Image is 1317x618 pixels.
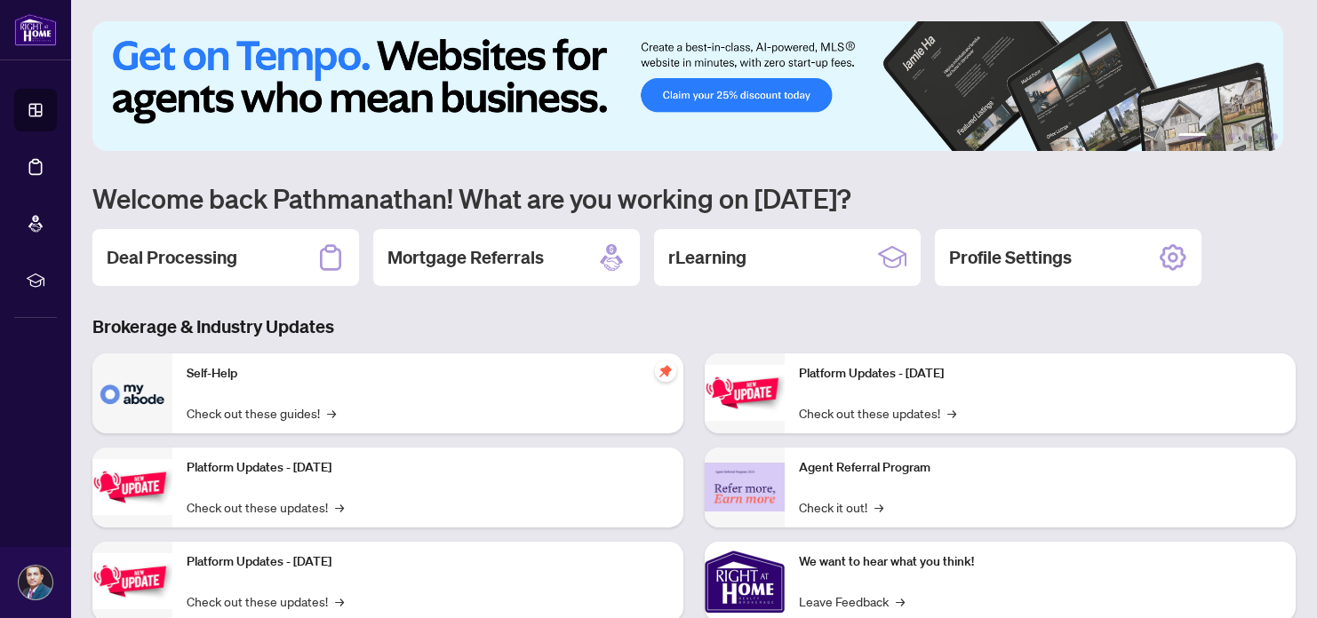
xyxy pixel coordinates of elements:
h2: Mortgage Referrals [387,245,544,270]
p: Agent Referral Program [799,458,1281,478]
button: 3 [1228,133,1235,140]
a: Check out these updates!→ [799,403,956,423]
img: Profile Icon [19,566,52,599]
h3: Brokerage & Industry Updates [92,314,1296,339]
span: → [335,591,344,611]
span: → [335,497,344,517]
p: Self-Help [187,364,669,384]
h2: rLearning [668,245,746,270]
span: → [896,591,905,611]
img: Agent Referral Program [705,463,785,511]
span: → [874,497,883,517]
button: 1 [1178,133,1207,140]
button: 6 [1271,133,1278,140]
span: pushpin [655,360,676,382]
a: Check out these updates!→ [187,591,344,611]
img: Platform Updates - September 16, 2025 [92,459,172,515]
img: Platform Updates - July 21, 2025 [92,553,172,609]
span: → [327,403,336,423]
p: Platform Updates - [DATE] [799,364,1281,384]
button: 4 [1242,133,1249,140]
img: Slide 0 [92,21,1283,151]
a: Check out these guides!→ [187,403,336,423]
p: Platform Updates - [DATE] [187,552,669,572]
img: Platform Updates - June 23, 2025 [705,365,785,421]
h2: Deal Processing [107,245,237,270]
p: Platform Updates - [DATE] [187,458,669,478]
img: Self-Help [92,353,172,433]
a: Check it out!→ [799,497,883,517]
h2: Profile Settings [949,245,1072,270]
button: 5 [1257,133,1264,140]
a: Leave Feedback→ [799,591,905,611]
h1: Welcome back Pathmanathan! What are you working on [DATE]? [92,181,1296,215]
p: We want to hear what you think! [799,552,1281,572]
a: Check out these updates!→ [187,497,344,517]
img: logo [14,13,57,46]
button: 2 [1214,133,1221,140]
span: → [947,403,956,423]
